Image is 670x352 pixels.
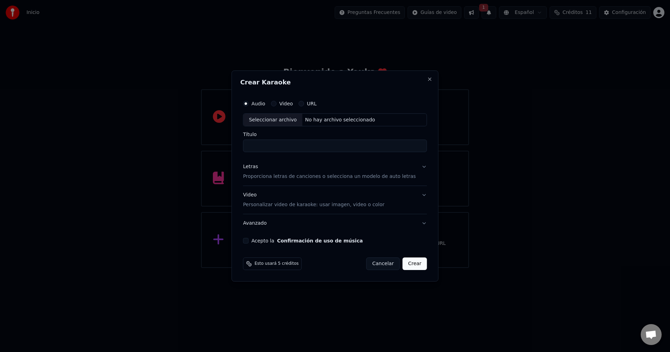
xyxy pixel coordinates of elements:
div: Seleccionar archivo [243,114,302,126]
div: No hay archivo seleccionado [302,117,378,123]
span: Esto usará 5 créditos [254,261,298,267]
p: Personalizar video de karaoke: usar imagen, video o color [243,201,384,208]
button: Crear [402,257,427,270]
label: Video [279,101,293,106]
label: Acepto la [251,238,363,243]
p: Proporciona letras de canciones o selecciona un modelo de auto letras [243,173,416,180]
button: LetrasProporciona letras de canciones o selecciona un modelo de auto letras [243,158,427,186]
label: Título [243,132,427,137]
div: Letras [243,164,258,171]
label: Audio [251,101,265,106]
button: VideoPersonalizar video de karaoke: usar imagen, video o color [243,186,427,214]
button: Cancelar [366,257,400,270]
label: URL [307,101,317,106]
button: Acepto la [277,238,363,243]
button: Avanzado [243,214,427,232]
h2: Crear Karaoke [240,79,430,85]
div: Video [243,192,384,209]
